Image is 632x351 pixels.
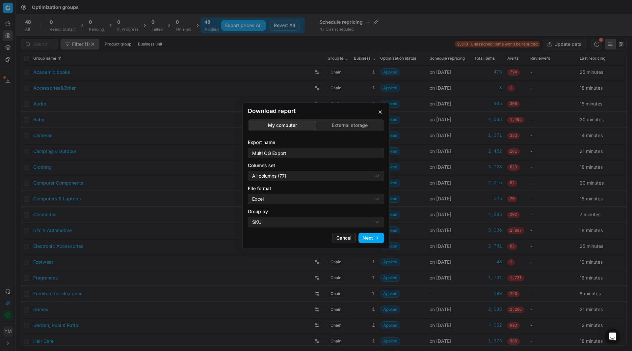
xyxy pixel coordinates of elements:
button: Next [358,233,384,243]
button: External storage [316,120,383,130]
label: File format [248,185,384,192]
button: Cancel [332,233,356,243]
h2: Download report [248,108,384,114]
label: Group by [248,208,384,215]
label: Columns set [248,162,384,169]
button: My computer [249,120,316,130]
label: Export name [248,139,384,146]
